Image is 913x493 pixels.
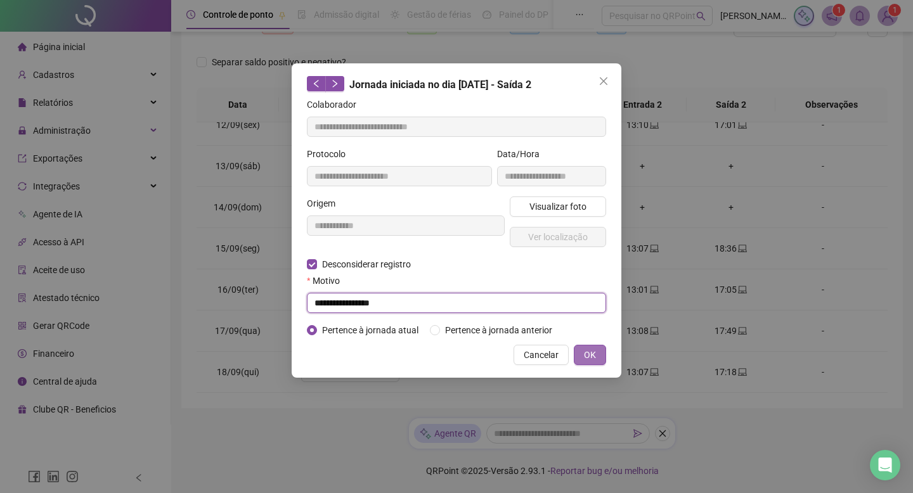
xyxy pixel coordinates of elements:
[307,76,326,91] button: left
[584,348,596,362] span: OK
[510,196,606,217] button: Visualizar foto
[325,76,344,91] button: right
[307,274,348,288] label: Motivo
[574,345,606,365] button: OK
[317,257,416,271] span: Desconsiderar registro
[593,71,614,91] button: Close
[440,323,557,337] span: Pertence à jornada anterior
[599,76,609,86] span: close
[312,79,321,88] span: left
[510,227,606,247] button: Ver localização
[497,147,548,161] label: Data/Hora
[529,200,586,214] span: Visualizar foto
[524,348,559,362] span: Cancelar
[307,196,344,210] label: Origem
[514,345,569,365] button: Cancelar
[307,98,365,112] label: Colaborador
[317,323,424,337] span: Pertence à jornada atual
[307,147,354,161] label: Protocolo
[870,450,900,480] div: Open Intercom Messenger
[307,76,606,93] div: Jornada iniciada no dia [DATE] - Saída 2
[330,79,339,88] span: right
